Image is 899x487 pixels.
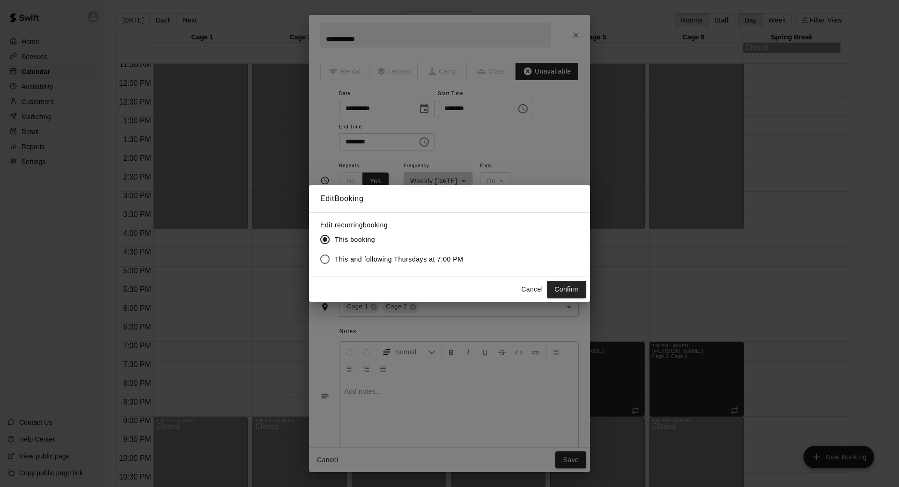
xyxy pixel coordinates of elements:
[517,281,547,298] button: Cancel
[547,281,586,298] button: Confirm
[309,185,590,212] h2: Edit Booking
[335,235,375,245] span: This booking
[320,220,471,230] label: Edit recurring booking
[335,255,464,264] span: This and following Thursdays at 7:00 PM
